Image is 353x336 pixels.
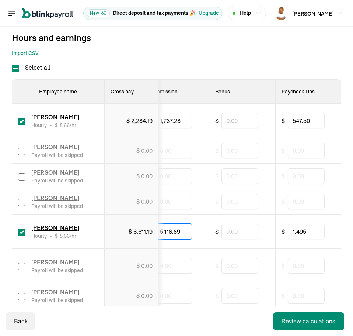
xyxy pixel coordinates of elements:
span: 0.00 [141,147,153,154]
span: $ [215,172,219,181]
span: [PERSON_NAME] [31,169,79,176]
span: [PERSON_NAME] [31,224,79,232]
input: 0.00 [288,113,325,128]
span: 0.00 [141,198,153,205]
input: 0.00 [221,224,258,239]
div: Review calculations [282,317,335,326]
input: 0.00 [288,288,325,304]
input: 0.00 [155,258,192,274]
input: 0.00 [288,258,325,274]
p: Direct deposit and tax payments 🎉 [113,9,196,17]
input: 0.00 [288,224,325,239]
span: $ [282,197,285,206]
span: $ [215,261,219,270]
span: [PERSON_NAME] [292,10,334,17]
span: /hr [55,121,76,129]
span: New [87,9,110,17]
span: $ [215,291,219,300]
input: 0.00 [221,258,258,274]
span: $ [282,116,285,125]
span: $ [55,233,70,239]
span: 0.00 [141,172,153,180]
label: Select all [12,63,50,72]
button: Upgrade [199,9,219,17]
div: Payroll will be skipped [31,151,83,159]
div: Payroll will be skipped [31,267,83,274]
span: $ [215,116,219,125]
div: Payroll will be skipped [31,202,83,210]
input: 0.00 [155,168,192,184]
span: $ [282,227,285,236]
div: $ [136,261,153,270]
nav: Global [7,3,73,24]
span: 0.00 [141,262,153,270]
span: $ [282,146,285,155]
span: $ [55,122,70,128]
input: 0.00 [221,113,258,128]
div: $ [136,146,153,155]
div: Gross pay [111,88,153,95]
span: • [50,232,52,240]
span: $ [282,291,285,300]
span: [PERSON_NAME] [31,288,79,296]
span: 6,611.19 [133,228,153,235]
input: 0.00 [155,288,192,304]
span: Hourly [31,121,47,129]
div: $ [126,116,153,125]
span: [PERSON_NAME] [31,143,79,151]
span: 2,284.19 [131,117,153,124]
span: $ [282,261,285,270]
span: 18.66 [58,233,70,239]
button: [PERSON_NAME] [272,5,346,21]
input: 0.00 [288,143,325,158]
button: Help [228,6,266,20]
span: Help [240,9,251,17]
button: Back [6,312,35,330]
input: 0.00 [155,224,192,239]
span: 0.00 [141,292,153,299]
span: Employee name [39,88,77,95]
div: Paycheck Tips [282,88,335,95]
span: [PERSON_NAME] [31,113,79,121]
button: Review calculations [273,312,344,330]
span: 18.66 [58,122,70,128]
button: Import CSV [12,49,38,57]
div: Payroll will be skipped [31,296,83,304]
div: $ [136,291,153,300]
span: $ [215,197,219,206]
input: Select all [12,65,19,72]
span: Hours and earnings [12,32,91,44]
div: $ [136,172,153,181]
input: 0.00 [221,194,258,209]
span: $ [215,146,219,155]
input: 0.00 [221,143,258,158]
span: $ [215,227,219,236]
span: $ [282,172,285,181]
span: • [50,121,52,129]
span: Hourly [31,232,47,240]
input: 0.00 [288,168,325,184]
input: 0.00 [221,288,258,304]
input: 0.00 [155,143,192,158]
span: /hr [55,232,76,240]
div: $ [129,227,153,236]
input: 0.00 [221,168,258,184]
input: 0.00 [155,113,192,128]
div: Payroll will be skipped [31,177,83,184]
span: Bonus [215,88,230,95]
input: 0.00 [155,194,192,209]
span: [PERSON_NAME] [31,258,79,266]
input: 0.00 [288,194,325,209]
div: $ [136,197,153,206]
span: [PERSON_NAME] [31,194,79,202]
